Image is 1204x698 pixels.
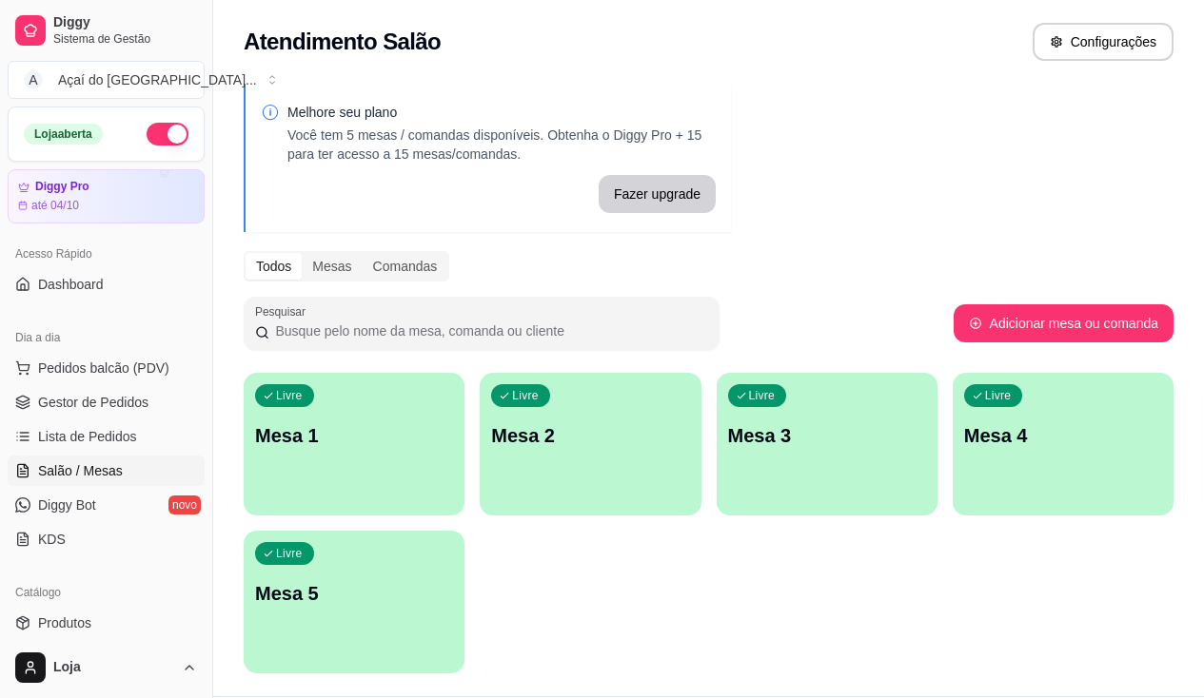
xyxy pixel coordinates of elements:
[8,269,205,300] a: Dashboard
[53,14,197,31] span: Diggy
[8,239,205,269] div: Acesso Rápido
[269,321,708,340] input: Pesquisar
[8,456,205,486] a: Salão / Mesas
[1033,23,1174,61] button: Configurações
[287,103,716,122] p: Melhore seu plano
[8,353,205,383] button: Pedidos balcão (PDV)
[24,124,103,145] div: Loja aberta
[8,421,205,452] a: Lista de Pedidos
[985,388,1012,403] p: Livre
[8,8,205,53] a: DiggySistema de Gestão
[512,388,539,403] p: Livre
[8,645,205,690] button: Loja
[749,388,776,403] p: Livre
[244,373,464,515] button: LivreMesa 1
[8,169,205,223] a: Diggy Proaté 04/10
[38,393,148,412] span: Gestor de Pedidos
[8,524,205,554] a: KDS
[38,495,96,514] span: Diggy Bot
[255,422,453,449] p: Mesa 1
[302,253,362,280] div: Mesas
[58,70,257,89] div: Açaí do [GEOGRAPHIC_DATA] ...
[246,253,302,280] div: Todos
[363,253,448,280] div: Comandas
[8,608,205,638] a: Produtos
[38,427,137,446] span: Lista de Pedidos
[53,31,197,47] span: Sistema de Gestão
[491,422,689,449] p: Mesa 2
[8,322,205,353] div: Dia a dia
[8,577,205,608] div: Catálogo
[480,373,701,515] button: LivreMesa 2
[38,275,104,294] span: Dashboard
[255,580,453,607] p: Mesa 5
[24,70,43,89] span: A
[38,530,66,549] span: KDS
[31,198,79,213] article: até 04/10
[599,175,716,213] button: Fazer upgrade
[276,546,303,561] p: Livre
[276,388,303,403] p: Livre
[38,359,169,378] span: Pedidos balcão (PDV)
[953,373,1174,515] button: LivreMesa 4
[8,61,205,99] button: Select a team
[717,373,938,515] button: LivreMesa 3
[728,422,926,449] p: Mesa 3
[38,613,91,632] span: Produtos
[244,27,441,57] h2: Atendimento Salão
[147,123,188,145] button: Alterar Status
[35,180,89,194] article: Diggy Pro
[8,387,205,417] a: Gestor de Pedidos
[255,303,312,320] label: Pesquisar
[38,461,123,480] span: Salão / Mesas
[53,659,174,676] span: Loja
[244,531,464,673] button: LivreMesa 5
[8,490,205,520] a: Diggy Botnovo
[954,304,1174,342] button: Adicionar mesa ou comanda
[287,126,716,164] p: Você tem 5 mesas / comandas disponíveis. Obtenha o Diggy Pro + 15 para ter acesso a 15 mesas/coma...
[964,422,1162,449] p: Mesa 4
